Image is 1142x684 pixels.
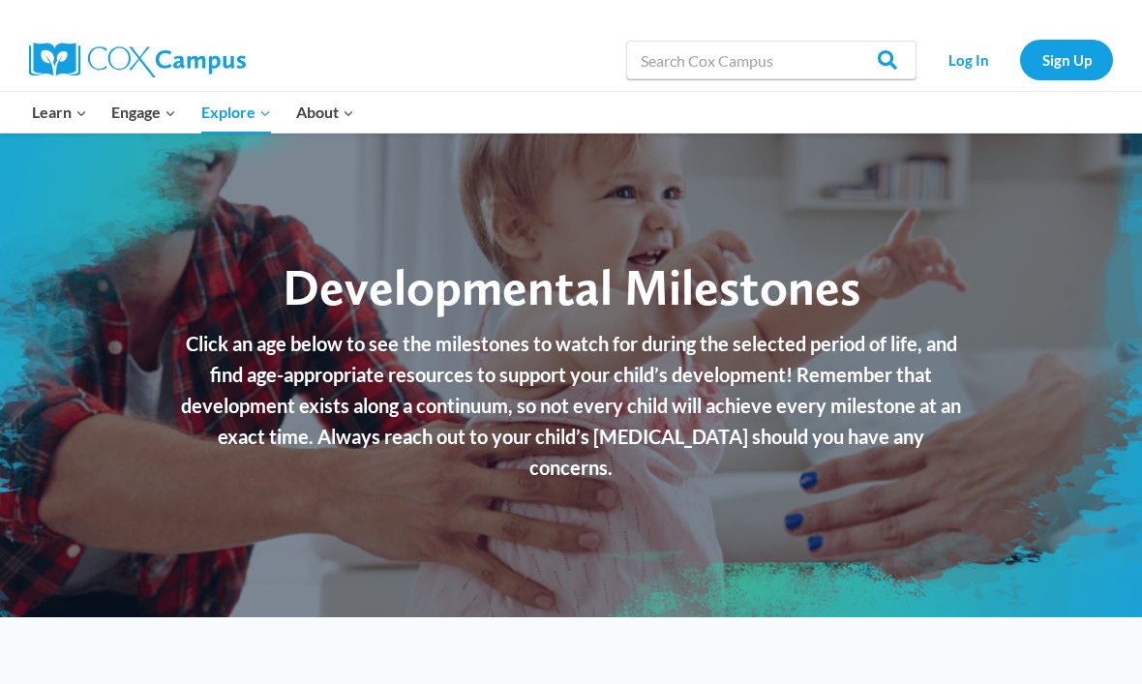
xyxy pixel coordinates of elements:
[926,40,1010,79] a: Log In
[926,40,1113,79] nav: Secondary Navigation
[19,92,366,133] nav: Primary Navigation
[626,41,917,79] input: Search Cox Campus
[179,328,963,483] p: Click an age below to see the milestones to watch for during the selected period of life, and fin...
[283,256,860,317] span: Developmental Milestones
[1020,40,1113,79] a: Sign Up
[201,100,271,125] span: Explore
[29,43,246,77] img: Cox Campus
[296,100,354,125] span: About
[32,100,87,125] span: Learn
[111,100,176,125] span: Engage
